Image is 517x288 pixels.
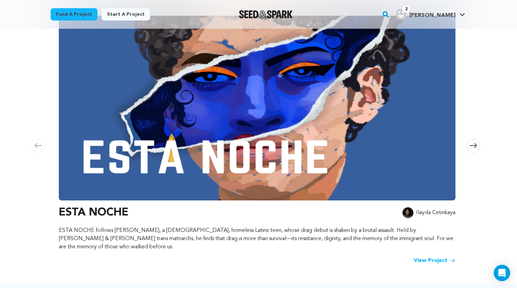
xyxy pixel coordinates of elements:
h3: ESTA NOCHE [59,205,129,221]
div: Open Intercom Messenger [494,265,510,281]
img: ESTA NOCHE image [59,16,455,200]
img: Seed&Spark Logo Dark Mode [239,10,293,18]
p: Ilayda Cetinkaya [416,209,455,217]
a: Seed&Spark Homepage [239,10,293,18]
span: Maya C.'s Profile [394,7,466,22]
span: [PERSON_NAME] [409,13,455,18]
a: Maya C.'s Profile [394,7,466,19]
a: View Project [414,257,455,265]
p: ESTA NOCHE follows [PERSON_NAME], a [DEMOGRAPHIC_DATA], homeless Latinx teen, whose drag debut is... [59,226,455,251]
div: Maya C.'s Profile [396,9,455,19]
img: user.png [396,9,407,19]
img: 2560246e7f205256.jpg [402,207,413,218]
a: Fund a project [51,8,97,21]
span: 2 [402,6,410,13]
a: Start a project [102,8,150,21]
